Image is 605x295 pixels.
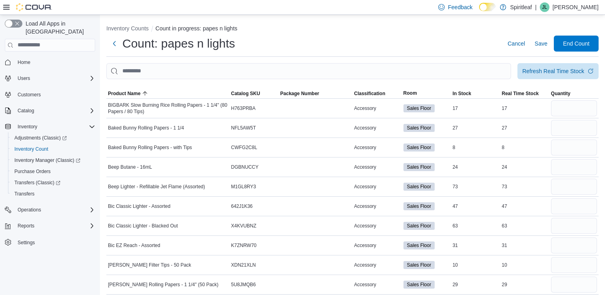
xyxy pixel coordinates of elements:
[540,2,549,12] div: Jennifer L
[354,125,376,131] span: Accessory
[11,189,38,199] a: Transfers
[18,223,34,229] span: Reports
[108,262,191,268] span: [PERSON_NAME] Filter Tips - 50 Pack
[451,241,500,250] div: 31
[14,122,40,132] button: Inventory
[231,262,256,268] span: XDN21XLN
[18,108,34,114] span: Catalog
[500,280,549,289] div: 29
[451,280,500,289] div: 29
[407,124,431,132] span: Sales Floor
[535,40,547,48] span: Save
[531,36,551,52] button: Save
[11,155,84,165] a: Inventory Manager (Classic)
[500,182,549,191] div: 73
[108,223,178,229] span: Bic Classic Lighter - Blacked Out
[407,144,431,151] span: Sales Floor
[500,123,549,133] div: 27
[14,135,67,141] span: Adjustments (Classic)
[230,89,279,98] button: Catalog SKU
[14,74,33,83] button: Users
[108,102,228,115] span: BIGBARK Slow Burning Rice Rolling Papers - 1 1/4" (80 Papers / 80 Tips)
[2,89,98,100] button: Customers
[352,89,401,98] button: Classification
[403,261,435,269] span: Sales Floor
[231,203,253,209] span: 642J1K36
[403,104,435,112] span: Sales Floor
[14,90,95,100] span: Customers
[106,89,230,98] button: Product Name
[2,121,98,132] button: Inventory
[106,24,599,34] nav: An example of EuiBreadcrumbs
[500,162,549,172] div: 24
[451,201,500,211] div: 47
[510,2,532,12] p: Spiritleaf
[535,2,537,12] p: |
[542,2,547,12] span: JL
[11,144,95,154] span: Inventory Count
[407,281,431,288] span: Sales Floor
[18,92,41,98] span: Customers
[451,104,500,113] div: 17
[407,261,431,269] span: Sales Floor
[403,144,435,151] span: Sales Floor
[14,90,44,100] a: Customers
[231,164,259,170] span: DGBNUCCY
[354,281,376,288] span: Accessory
[14,238,38,247] a: Settings
[14,74,95,83] span: Users
[354,203,376,209] span: Accessory
[2,73,98,84] button: Users
[18,59,30,66] span: Home
[517,63,599,79] button: Refresh Real Time Stock
[451,123,500,133] div: 27
[14,57,95,67] span: Home
[279,89,353,98] button: Package Number
[2,204,98,215] button: Operations
[522,67,584,75] div: Refresh Real Time Stock
[500,89,549,98] button: Real Time Stock
[108,203,170,209] span: Bic Classic Lighter - Assorted
[11,133,70,143] a: Adjustments (Classic)
[551,90,571,97] span: Quantity
[354,183,376,190] span: Accessory
[403,241,435,249] span: Sales Floor
[500,143,549,152] div: 8
[451,143,500,152] div: 8
[231,242,257,249] span: K7ZNRW70
[156,25,238,32] button: Count in progress: papes n lights
[14,205,44,215] button: Operations
[8,188,98,199] button: Transfers
[403,90,417,96] span: Room
[403,124,435,132] span: Sales Floor
[122,36,235,52] h1: Count: papes n lights
[108,90,140,97] span: Product Name
[448,3,472,11] span: Feedback
[231,223,256,229] span: X4KVUBNZ
[11,189,95,199] span: Transfers
[354,164,376,170] span: Accessory
[14,221,95,231] span: Reports
[14,168,51,175] span: Purchase Orders
[354,242,376,249] span: Accessory
[14,157,80,163] span: Inventory Manager (Classic)
[11,167,54,176] a: Purchase Orders
[354,144,376,151] span: Accessory
[451,89,500,98] button: In Stock
[2,236,98,248] button: Settings
[8,166,98,177] button: Purchase Orders
[11,178,64,187] a: Transfers (Classic)
[479,3,496,11] input: Dark Mode
[18,75,30,82] span: Users
[18,124,37,130] span: Inventory
[108,242,160,249] span: Bic EZ Reach - Assorted
[8,132,98,144] a: Adjustments (Classic)
[14,146,48,152] span: Inventory Count
[451,182,500,191] div: 73
[22,20,95,36] span: Load All Apps in [GEOGRAPHIC_DATA]
[14,58,34,67] a: Home
[407,242,431,249] span: Sales Floor
[500,260,549,270] div: 10
[280,90,319,97] span: Package Number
